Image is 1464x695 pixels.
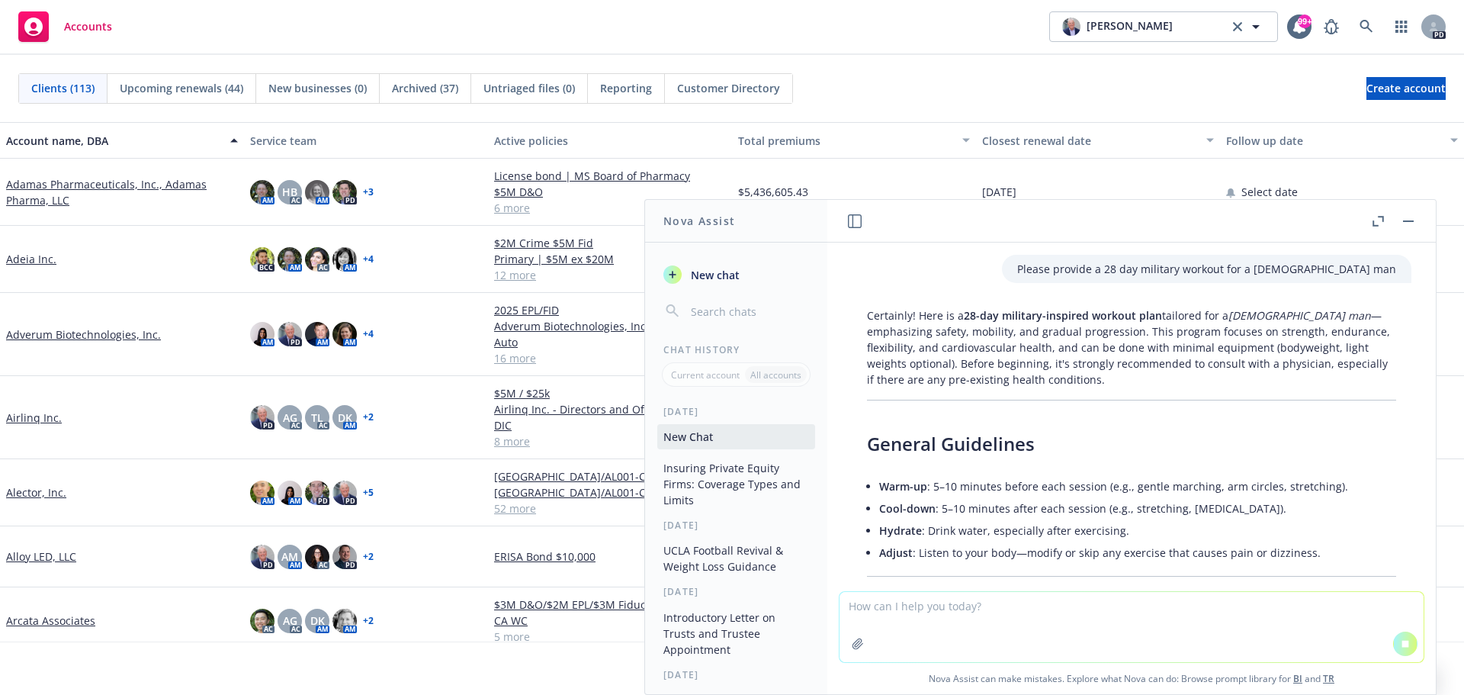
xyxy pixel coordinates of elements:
[494,484,726,500] a: [GEOGRAPHIC_DATA]/AL001-CS-302
[283,613,297,629] span: AG
[332,180,357,204] img: photo
[867,307,1396,388] p: Certainly! Here is a tailored for a — emphasizing safety, mobility, and gradual progression. This...
[494,401,726,433] a: Airlinq Inc. - Directors and Officers - Side A DIC
[645,343,827,356] div: Chat History
[1386,11,1417,42] a: Switch app
[305,247,329,272] img: photo
[6,484,66,500] a: Alector, Inc.
[494,350,726,366] a: 16 more
[1366,77,1446,100] a: Create account
[645,519,827,532] div: [DATE]
[738,184,808,200] span: $5,436,605.43
[268,80,367,96] span: New businesses (0)
[392,80,458,96] span: Archived (37)
[311,410,323,426] span: TL
[657,455,815,513] button: Insuring Private Equity Firms: Coverage Types and Limits
[278,247,302,272] img: photo
[363,188,374,197] a: + 3
[305,545,329,569] img: photo
[1366,74,1446,103] span: Create account
[6,410,62,426] a: Airlinq Inc.
[879,542,1396,564] li: : Listen to your body—modify or skip any exercise that causes pain or dizziness.
[732,122,976,159] button: Total premiums
[657,605,815,662] button: Introductory Letter on Trusts and Trustee Appointment
[305,481,329,505] img: photo
[363,413,374,422] a: + 2
[483,80,575,96] span: Untriaged files (0)
[494,200,726,216] a: 6 more
[12,5,118,48] a: Accounts
[338,410,352,426] span: DK
[250,247,274,272] img: photo
[494,500,726,516] a: 52 more
[363,330,374,339] a: + 4
[645,405,827,418] div: [DATE]
[494,168,726,184] a: License bond | MS Board of Pharmacy
[879,479,927,494] span: Warm-up
[310,613,325,629] span: DK
[494,468,726,484] a: [GEOGRAPHIC_DATA]/AL001-CS-302
[1226,133,1441,149] div: Follow up date
[494,251,726,267] a: Primary | $5M ex $20M
[282,184,297,200] span: HB
[657,424,815,449] button: New Chat
[1220,122,1464,159] button: Follow up date
[283,410,297,426] span: AG
[494,549,726,565] a: ERISA Bond $10,000
[6,133,221,149] div: Account name, DBA
[250,481,274,505] img: photo
[879,497,1396,520] li: : 5–10 minutes after each session (e.g., stretching, [MEDICAL_DATA]).
[488,122,732,159] button: Active policies
[250,133,482,149] div: Service team
[982,133,1197,149] div: Closest renewal date
[833,663,1430,694] span: Nova Assist can make mistakes. Explore what Nova can do: Browse prompt library for and
[278,322,302,346] img: photo
[1062,18,1080,36] img: photo
[494,235,726,251] a: $2M Crime $5M Fid
[657,538,815,579] button: UCLA Football Revival & Weight Loss Guidance
[738,133,953,149] div: Total premiums
[1228,18,1247,36] a: clear selection
[6,251,56,267] a: Adeia Inc.
[305,322,329,346] img: photo
[250,180,274,204] img: photo
[6,613,95,629] a: Arcata Associates
[750,368,801,381] p: All accounts
[494,267,726,283] a: 12 more
[879,501,936,516] span: Cool-down
[494,302,726,318] a: 2025 EPL/FID
[688,301,809,322] input: Search chats
[1049,11,1278,42] button: photo[PERSON_NAME]clear selection
[688,267,740,283] span: New chat
[494,385,726,401] a: $5M / $25k
[305,180,329,204] img: photo
[332,545,357,569] img: photo
[1298,14,1311,28] div: 99+
[1087,18,1173,36] span: [PERSON_NAME]
[879,523,922,538] span: Hydrate
[677,80,780,96] span: Customer Directory
[494,433,726,449] a: 8 more
[494,184,726,200] a: $5M D&O
[64,21,112,33] span: Accounts
[250,322,274,346] img: photo
[982,184,1016,200] span: [DATE]
[332,247,357,272] img: photo
[494,613,726,629] a: CA WC
[332,609,357,633] img: photo
[250,405,274,430] img: photo
[1241,184,1298,200] span: Select date
[645,668,827,681] div: [DATE]
[879,520,1396,542] li: : Drink water, especially after exercising.
[363,552,374,561] a: + 2
[964,308,1162,323] span: 28-day military-inspired workout plan
[6,549,76,565] a: Alloy LED, LLC
[332,322,357,346] img: photo
[671,368,740,381] p: Current account
[1017,261,1396,277] p: Please provide a 28 day military workout for a [DEMOGRAPHIC_DATA] man
[494,597,726,613] a: $3M D&O/$2M EPL/$3M Fiduciary
[645,585,827,598] div: [DATE]
[657,261,815,288] button: New chat
[879,545,913,560] span: Adjust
